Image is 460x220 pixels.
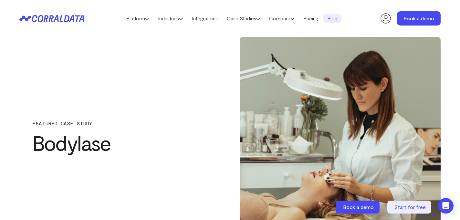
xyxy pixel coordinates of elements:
[438,198,454,214] div: Open Intercom Messenger
[153,14,187,23] a: Industries
[299,14,323,23] a: Pricing
[343,204,374,210] span: Book a demo
[187,14,222,23] a: Integrations
[122,14,153,23] a: Platform
[397,11,441,26] a: Book a demo
[394,204,426,210] span: Start for free
[323,14,342,23] a: Blog
[336,201,381,214] a: Book a demo
[32,120,207,126] p: FEATURED CASE STUDY
[265,14,299,23] a: Compare
[222,14,265,23] a: Case Studies
[32,131,207,154] h1: Bodylase
[387,201,433,214] a: Start for free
